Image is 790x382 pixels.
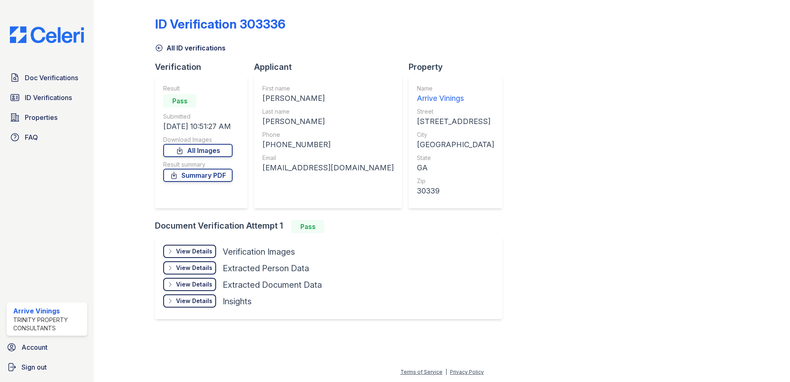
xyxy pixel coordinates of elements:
[262,139,394,150] div: [PHONE_NUMBER]
[262,131,394,139] div: Phone
[223,263,309,274] div: Extracted Person Data
[409,61,509,73] div: Property
[450,369,484,375] a: Privacy Policy
[3,26,90,43] img: CE_Logo_Blue-a8612792a0a2168367f1c8372b55b34899dd931a85d93a1a3d3e32e68fde9ad4.png
[163,160,233,169] div: Result summary
[262,107,394,116] div: Last name
[13,316,84,332] div: Trinity Property Consultants
[155,17,286,31] div: ID Verification 303336
[3,339,90,356] a: Account
[25,112,57,122] span: Properties
[262,116,394,127] div: [PERSON_NAME]
[13,306,84,316] div: Arrive Vinings
[417,154,494,162] div: State
[291,220,324,233] div: Pass
[155,43,226,53] a: All ID verifications
[417,177,494,185] div: Zip
[163,136,233,144] div: Download Images
[417,131,494,139] div: City
[417,162,494,174] div: GA
[7,129,87,146] a: FAQ
[3,359,90,375] a: Sign out
[223,296,252,307] div: Insights
[262,154,394,162] div: Email
[254,61,409,73] div: Applicant
[21,342,48,352] span: Account
[262,93,394,104] div: [PERSON_NAME]
[7,109,87,126] a: Properties
[155,220,509,233] div: Document Verification Attempt 1
[163,94,196,107] div: Pass
[417,139,494,150] div: [GEOGRAPHIC_DATA]
[176,297,212,305] div: View Details
[25,93,72,103] span: ID Verifications
[163,169,233,182] a: Summary PDF
[223,246,295,258] div: Verification Images
[163,112,233,121] div: Submitted
[417,84,494,93] div: Name
[417,107,494,116] div: Street
[163,144,233,157] a: All Images
[445,369,447,375] div: |
[7,69,87,86] a: Doc Verifications
[155,61,254,73] div: Verification
[176,280,212,289] div: View Details
[417,84,494,104] a: Name Arrive Vinings
[25,73,78,83] span: Doc Verifications
[223,279,322,291] div: Extracted Document Data
[163,121,233,132] div: [DATE] 10:51:27 AM
[21,362,47,372] span: Sign out
[417,116,494,127] div: [STREET_ADDRESS]
[163,84,233,93] div: Result
[7,89,87,106] a: ID Verifications
[262,84,394,93] div: First name
[176,247,212,255] div: View Details
[25,132,38,142] span: FAQ
[262,162,394,174] div: [EMAIL_ADDRESS][DOMAIN_NAME]
[176,264,212,272] div: View Details
[400,369,443,375] a: Terms of Service
[417,185,494,197] div: 30339
[417,93,494,104] div: Arrive Vinings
